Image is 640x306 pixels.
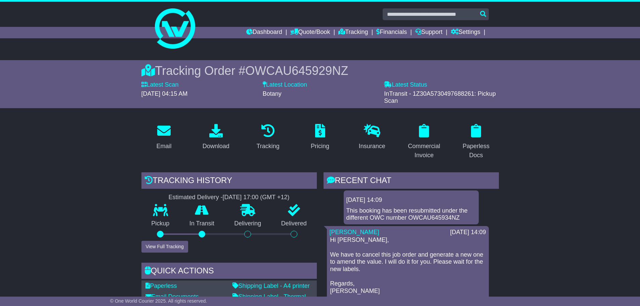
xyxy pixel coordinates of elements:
p: Pickup [141,220,180,227]
div: Estimated Delivery - [141,194,317,201]
div: This booking has been resubmitted under the different OWC number OWCAU645934NZ [346,207,476,222]
a: Email [152,122,176,153]
span: Botany [263,90,282,97]
span: OWCAU645929NZ [245,64,348,78]
p: Hi [PERSON_NAME], We have to cancel this job order and generate a new one to amend the value. I w... [330,236,485,295]
label: Latest Location [263,81,307,89]
label: Latest Scan [141,81,179,89]
span: InTransit - 1Z30A5730497688261: Pickup Scan [384,90,496,104]
a: Email Documents [145,293,199,300]
p: Delivering [224,220,271,227]
a: Tracking [338,27,368,38]
div: [DATE] 17:00 (GMT +12) [223,194,290,201]
div: RECENT CHAT [324,172,499,190]
a: Financials [376,27,407,38]
div: Quick Actions [141,263,317,281]
div: Paperless Docs [458,142,495,160]
div: Pricing [311,142,329,151]
div: Commercial Invoice [406,142,442,160]
span: [DATE] 04:15 AM [141,90,188,97]
div: [DATE] 14:09 [346,196,476,204]
a: Support [415,27,442,38]
button: View Full Tracking [141,241,188,253]
div: Tracking history [141,172,317,190]
div: Tracking [256,142,279,151]
a: Paperless [145,282,177,289]
a: Commercial Invoice [401,122,447,162]
label: Latest Status [384,81,427,89]
div: Insurance [359,142,385,151]
a: Settings [451,27,480,38]
div: Tracking Order # [141,63,499,78]
div: Download [203,142,229,151]
div: Email [156,142,171,151]
p: Delivered [271,220,317,227]
a: Paperless Docs [454,122,499,162]
a: Shipping Label - A4 printer [232,282,310,289]
p: In Transit [179,220,224,227]
a: Quote/Book [290,27,330,38]
a: [PERSON_NAME] [330,229,379,235]
a: Pricing [306,122,334,153]
a: Download [198,122,234,153]
a: Tracking [252,122,284,153]
div: [DATE] 14:09 [450,229,486,236]
span: © One World Courier 2025. All rights reserved. [110,298,207,304]
a: Insurance [354,122,390,153]
a: Dashboard [246,27,282,38]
